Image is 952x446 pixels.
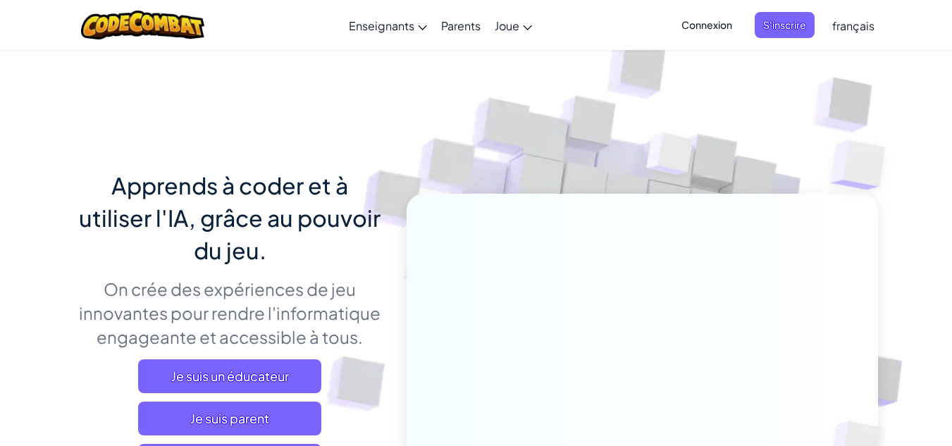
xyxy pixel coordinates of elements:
[75,277,385,349] p: On crée des expériences de jeu innovantes pour rendre l'informatique engageante et accessible à t...
[349,18,414,33] span: Enseignants
[825,6,882,44] a: français
[755,12,815,38] button: S'inscrire
[488,6,539,44] a: Joue
[342,6,434,44] a: Enseignants
[832,18,874,33] span: français
[138,402,321,435] a: Je suis parent
[673,12,741,38] button: Connexion
[434,6,488,44] a: Parents
[495,18,519,33] span: Joue
[138,359,321,393] a: Je suis un éducateur
[81,11,204,39] img: CodeCombat logo
[803,106,925,225] img: Overlap cubes
[79,171,381,264] span: Apprends à coder et à utiliser l'IA, grâce au pouvoir du jeu.
[619,105,721,210] img: Overlap cubes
